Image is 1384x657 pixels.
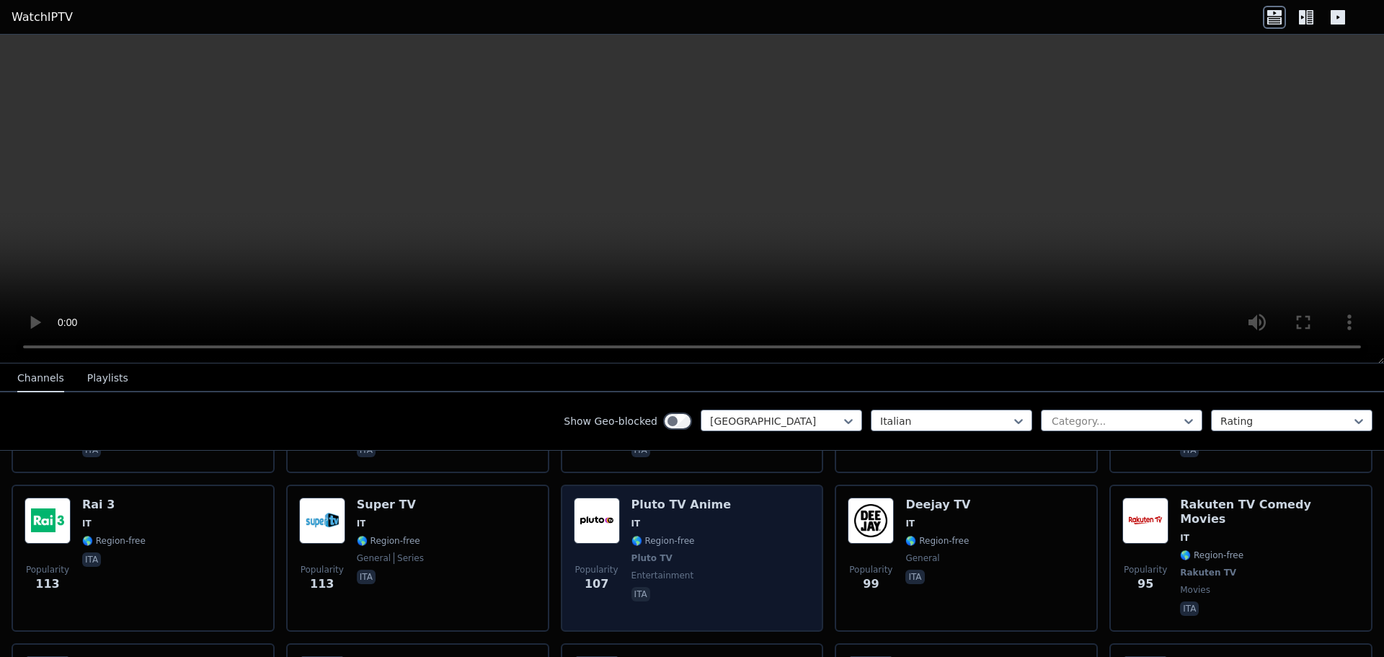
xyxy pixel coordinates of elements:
span: general [905,552,939,564]
button: Channels [17,365,64,392]
h6: Rai 3 [82,498,146,512]
p: ita [631,587,650,601]
h6: Pluto TV Anime [631,498,731,512]
span: Popularity [575,564,618,576]
img: Rakuten TV Comedy Movies [1122,498,1168,544]
span: 113 [35,576,59,593]
span: Popularity [1124,564,1167,576]
span: IT [905,518,915,529]
span: IT [82,518,92,529]
span: Popularity [301,564,344,576]
span: Popularity [26,564,69,576]
span: 113 [310,576,334,593]
span: 107 [585,576,608,593]
a: WatchIPTV [12,9,73,26]
span: IT [631,518,641,529]
span: series [394,552,424,564]
p: ita [357,570,376,584]
img: Deejay TV [848,498,894,544]
span: 95 [1137,576,1153,593]
p: ita [905,570,924,584]
h6: Rakuten TV Comedy Movies [1180,498,1359,526]
span: general [357,552,391,564]
span: IT [357,518,366,529]
span: 99 [863,576,879,593]
span: Popularity [849,564,892,576]
h6: Super TV [357,498,424,512]
span: 🌎 Region-free [631,535,695,547]
span: Pluto TV [631,552,673,564]
span: 🌎 Region-free [1180,550,1243,561]
span: 🌎 Region-free [905,535,969,547]
h6: Deejay TV [905,498,970,512]
img: Super TV [299,498,345,544]
span: 🌎 Region-free [82,535,146,547]
p: ita [82,552,101,567]
span: Rakuten TV [1180,567,1236,578]
p: ita [1180,601,1199,616]
span: IT [1180,532,1189,544]
span: 🌎 Region-free [357,535,420,547]
button: Playlists [87,365,128,392]
img: Pluto TV Anime [574,498,620,544]
img: Rai 3 [25,498,71,544]
label: Show Geo-blocked [564,414,657,428]
span: movies [1180,584,1210,596]
span: entertainment [631,570,694,581]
